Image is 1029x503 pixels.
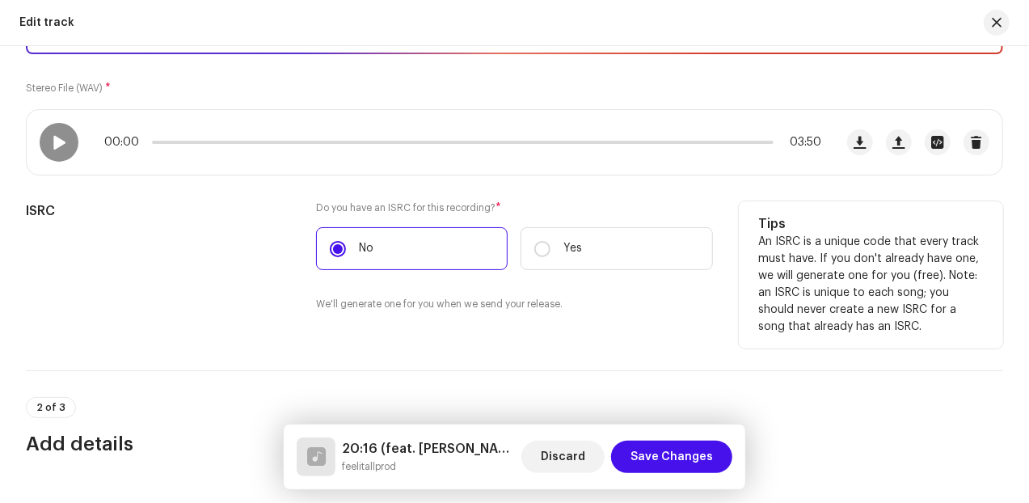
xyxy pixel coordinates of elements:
p: Yes [563,240,582,257]
small: We'll generate one for you when we send your release. [316,296,563,312]
button: Save Changes [611,441,732,473]
span: 03:50 [780,136,821,149]
p: No [359,240,373,257]
h5: 20:16 (feat. Earl Shine) [342,439,515,459]
h3: Add details [26,431,1003,457]
h5: ISRC [26,201,290,221]
p: An ISRC is a unique code that every track must have. If you don't already have one, we will gener... [758,234,984,336]
small: 20:16 (feat. Earl Shine) [342,459,515,475]
h5: Tips [758,214,984,234]
label: Do you have an ISRC for this recording? [316,201,713,214]
span: Discard [541,441,585,473]
button: Discard [521,441,605,473]
span: Save Changes [630,441,713,473]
